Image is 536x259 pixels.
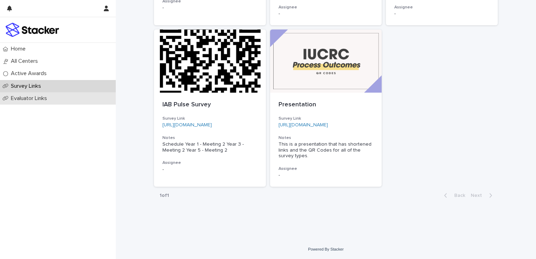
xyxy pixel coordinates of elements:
div: Schedule Year 1 - Meeting 2 Year 3 - Meeting 2 Year 5 - Meeting 2 [162,141,257,153]
p: - [394,11,489,17]
p: Presentation [279,101,374,109]
a: PresentationSurvey Link[URL][DOMAIN_NAME]NotesThis is a presentation that has shortened links and... [270,29,382,187]
p: Evaluator Links [8,95,53,102]
span: Next [471,193,486,198]
p: Survey Links [8,83,47,89]
h3: Survey Link [279,116,374,121]
a: Powered By Stacker [308,247,343,251]
h3: Assignee [162,160,257,166]
p: - [162,5,257,11]
h3: Notes [162,135,257,141]
h3: Survey Link [162,116,257,121]
p: IAB Pulse Survey [162,101,257,109]
img: stacker-logo-colour.png [6,23,59,37]
span: Back [450,193,465,198]
a: IAB Pulse SurveySurvey Link[URL][DOMAIN_NAME]NotesSchedule Year 1 - Meeting 2 Year 3 - Meeting 2 ... [154,29,266,187]
button: Next [468,192,498,199]
h3: Assignee [279,166,374,172]
p: Home [8,46,31,52]
button: Back [438,192,468,199]
p: 1 of 1 [154,187,175,204]
p: - [162,167,257,173]
a: [URL][DOMAIN_NAME] [162,122,212,127]
p: - [279,172,374,178]
h3: Notes [279,135,374,141]
div: This is a presentation that has shortened links and the QR Codes for all of the survey types. [279,141,374,159]
a: [URL][DOMAIN_NAME] [279,122,328,127]
h3: Assignee [394,5,489,10]
p: - [279,11,374,17]
p: Active Awards [8,70,52,77]
p: All Centers [8,58,43,65]
h3: Assignee [279,5,374,10]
